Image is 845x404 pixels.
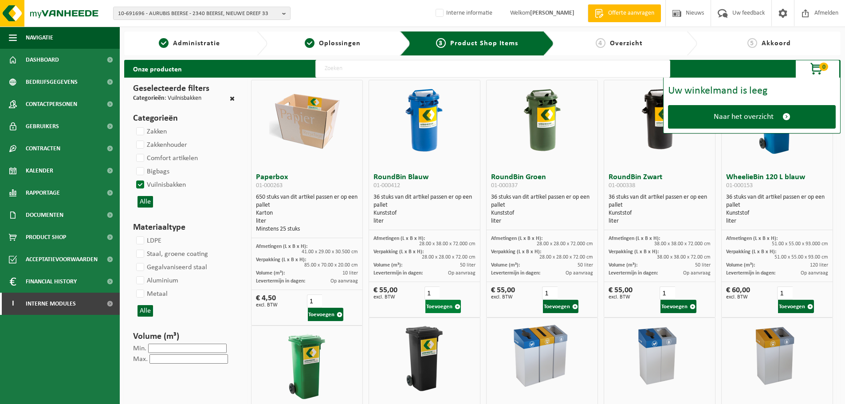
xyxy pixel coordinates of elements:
[578,263,593,268] span: 50 liter
[138,305,153,317] button: Alle
[134,287,168,301] label: Metaal
[660,286,675,300] input: 1
[491,182,518,189] span: 01-000337
[373,193,476,225] div: 36 stuks van dit artikel passen er op een pallet
[256,244,307,249] span: Afmetingen (L x B x H):
[668,86,836,96] div: Uw winkelmand is leeg
[256,294,278,308] div: € 4,50
[606,9,656,18] span: Offerte aanvragen
[537,241,593,247] span: 28.00 x 28.00 x 72.000 cm
[726,236,778,241] span: Afmetingen (L x B x H):
[373,236,425,241] span: Afmetingen (L x B x H):
[530,10,574,16] strong: [PERSON_NAME]
[726,193,828,225] div: 36 stuks van dit artikel passen er op een pallet
[133,95,165,102] span: Categorieën
[695,263,711,268] span: 50 liter
[801,271,828,276] span: Op aanvraag
[417,38,536,49] a: 3Product Shop Items
[134,247,208,261] label: Staal, groene coating
[134,274,178,287] label: Aluminium
[159,38,169,48] span: 1
[124,60,191,78] h2: Onze producten
[373,209,476,217] div: Kunststof
[622,318,697,393] img: 02-014087
[134,165,169,178] label: Bigbags
[26,226,66,248] span: Product Shop
[747,38,757,48] span: 5
[26,160,53,182] span: Kalender
[133,95,201,103] div: : Vuilnisbakken
[405,80,443,156] img: 01-000412
[491,294,515,300] span: excl. BTW
[256,193,358,233] div: 650 stuks van dit artikel passen er op een pallet
[133,82,235,95] h3: Geselecteerde filters
[113,7,291,20] button: 10-691696 - AURUBIS BEERSE - 2340 BEERSE, NIEUWE DREEF 33
[26,137,60,160] span: Contracten
[305,38,314,48] span: 2
[133,221,235,234] h3: Materiaaltype
[609,217,711,225] div: liter
[134,261,207,274] label: Gegalvaniseerd staal
[609,236,660,241] span: Afmetingen (L x B x H):
[660,300,696,313] button: Toevoegen
[596,38,605,48] span: 4
[542,286,557,300] input: 1
[134,178,186,192] label: Vuilnisbakken
[256,302,278,308] span: excl. BTW
[778,300,814,313] button: Toevoegen
[307,294,322,308] input: 1
[26,248,98,271] span: Acceptatievoorwaarden
[609,209,711,217] div: Kunststof
[609,286,633,300] div: € 55,00
[436,38,446,48] span: 3
[118,7,279,20] span: 10-691696 - AURUBIS BEERSE - 2340 BEERSE, NIEUWE DREEF 33
[702,38,836,49] a: 5Akkoord
[373,271,423,276] span: Levertermijn in dagen:
[491,217,593,225] div: liter
[373,263,402,268] span: Volume (m³):
[26,71,78,93] span: Bedrijfsgegevens
[133,112,235,125] h3: Categorieën
[609,271,658,276] span: Levertermijn in dagen:
[319,40,361,47] span: Oplossingen
[424,286,440,300] input: 1
[726,286,750,300] div: € 60,00
[726,173,828,191] h3: WheelieBin 120 L blauw
[714,112,774,122] span: Naar het overzicht
[609,294,633,300] span: excl. BTW
[795,60,840,78] button: 0
[726,271,775,276] span: Levertermijn in dagen:
[422,255,476,260] span: 28.00 x 28.00 x 72.00 cm
[609,193,711,225] div: 36 stuks van dit artikel passen er op een pallet
[726,249,776,255] span: Verpakking (L x B x H):
[683,271,711,276] span: Op aanvraag
[726,209,828,217] div: Kunststof
[315,60,670,78] input: Zoeken
[387,318,462,393] img: 01-000152
[373,173,476,191] h3: RoundBin Blauw
[772,241,828,247] span: 51.00 x 55.00 x 93.000 cm
[491,193,593,225] div: 36 stuks van dit artikel passen er op een pallet
[373,182,400,189] span: 01-000412
[373,286,397,300] div: € 55,00
[641,80,679,156] img: 01-000338
[308,308,343,321] button: Toevoegen
[134,125,167,138] label: Zakken
[134,152,198,165] label: Comfort artikelen
[26,27,53,49] span: Navigatie
[726,294,750,300] span: excl. BTW
[419,241,476,247] span: 28.00 x 38.00 x 72.000 cm
[256,217,358,225] div: liter
[588,4,661,22] a: Offerte aanvragen
[133,356,148,363] label: Max.
[762,40,791,47] span: Akkoord
[425,300,461,313] button: Toevoegen
[566,271,593,276] span: Op aanvraag
[523,80,561,156] img: 01-000337
[491,271,540,276] span: Levertermijn in dagen:
[609,263,637,268] span: Volume (m³):
[256,225,358,233] div: Minstens 25 stuks
[610,40,643,47] span: Overzicht
[256,278,305,284] span: Levertermijn in dagen:
[539,255,593,260] span: 28.00 x 28.00 x 72.00 cm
